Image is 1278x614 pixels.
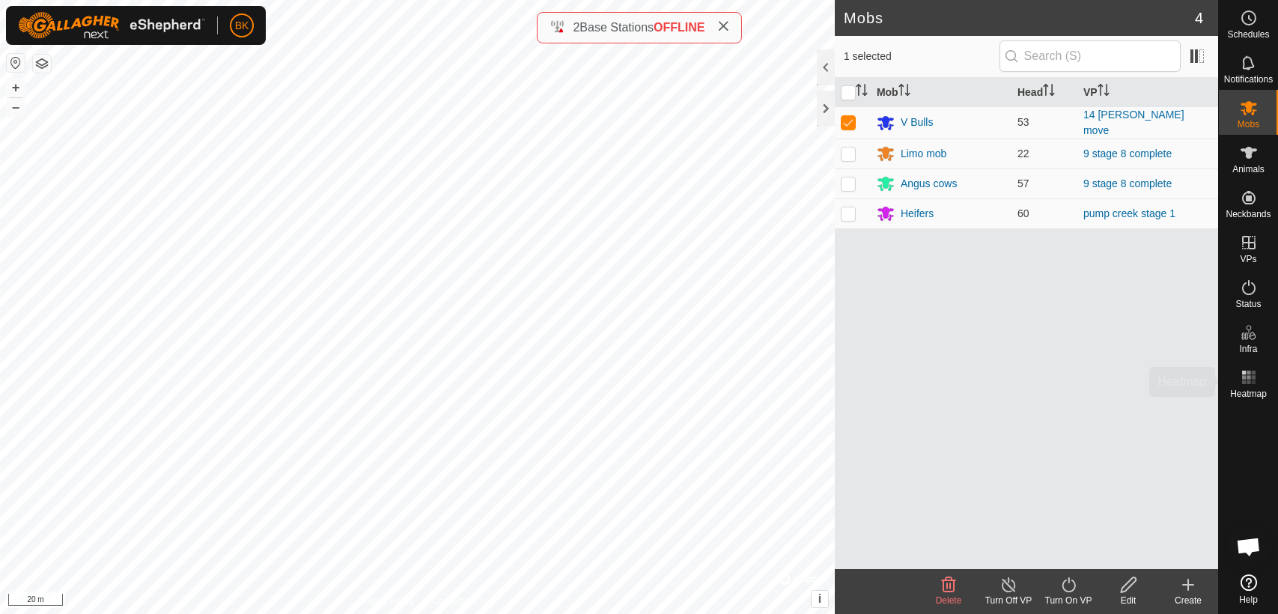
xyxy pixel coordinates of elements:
span: Delete [936,595,962,606]
a: pump creek stage 1 [1083,207,1175,219]
span: OFFLINE [654,21,705,34]
span: VPs [1240,255,1256,264]
button: Reset Map [7,54,25,72]
p-sorticon: Activate to sort [856,86,868,98]
span: Infra [1239,344,1257,353]
div: Angus cows [901,176,957,192]
a: Privacy Policy [358,595,414,608]
span: 1 selected [844,49,999,64]
a: 9 stage 8 complete [1083,148,1172,159]
span: 60 [1017,207,1029,219]
a: Help [1219,568,1278,610]
button: – [7,98,25,116]
span: Mobs [1238,120,1259,129]
div: Create [1158,594,1218,607]
button: Map Layers [33,55,51,73]
span: Notifications [1224,75,1273,84]
span: 57 [1017,177,1029,189]
span: Base Stations [579,21,654,34]
div: Turn On VP [1038,594,1098,607]
span: Heatmap [1230,389,1267,398]
div: Turn Off VP [979,594,1038,607]
span: 4 [1195,7,1203,29]
span: Status [1235,300,1261,308]
span: Schedules [1227,30,1269,39]
a: 14 [PERSON_NAME] move [1083,109,1184,136]
a: 9 stage 8 complete [1083,177,1172,189]
h2: Mobs [844,9,1195,27]
p-sorticon: Activate to sort [1043,86,1055,98]
button: + [7,79,25,97]
img: Gallagher Logo [18,12,205,39]
span: i [818,592,821,605]
p-sorticon: Activate to sort [898,86,910,98]
div: Edit [1098,594,1158,607]
span: Neckbands [1226,210,1271,219]
div: V Bulls [901,115,934,130]
th: Head [1011,78,1077,107]
span: Help [1239,595,1258,604]
span: BK [235,18,249,34]
p-sorticon: Activate to sort [1098,86,1110,98]
th: Mob [871,78,1011,107]
div: Heifers [901,206,934,222]
span: 22 [1017,148,1029,159]
div: Limo mob [901,146,946,162]
button: i [812,591,828,607]
input: Search (S) [999,40,1181,72]
span: Animals [1232,165,1265,174]
th: VP [1077,78,1218,107]
div: Open chat [1226,524,1271,569]
a: Contact Us [432,595,476,608]
span: 2 [573,21,579,34]
span: 53 [1017,116,1029,128]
